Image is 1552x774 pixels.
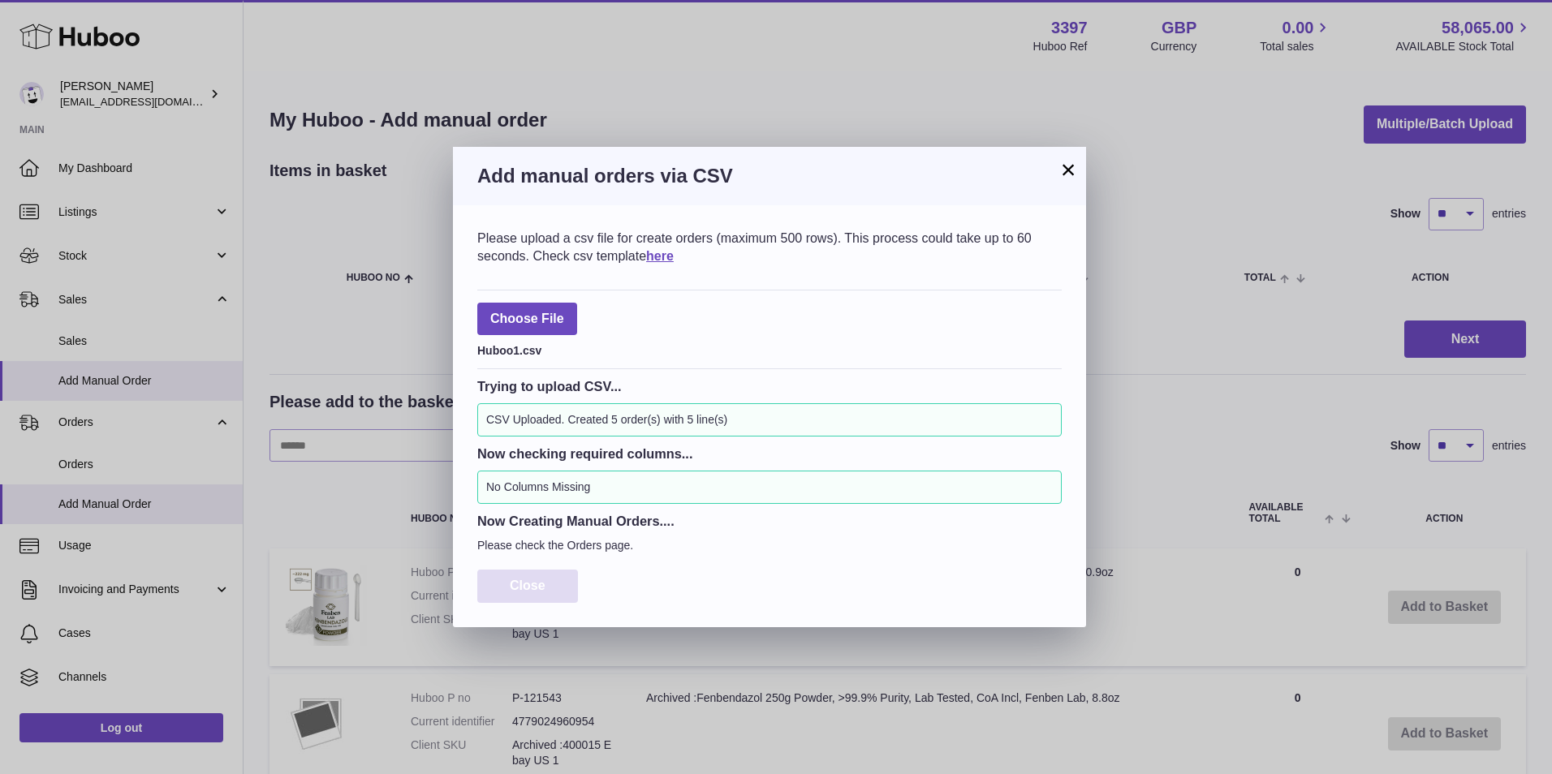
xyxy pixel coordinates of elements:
h3: Add manual orders via CSV [477,163,1062,189]
div: Huboo1.csv [477,339,1062,359]
span: Choose File [477,303,577,336]
div: No Columns Missing [477,471,1062,504]
button: × [1058,160,1078,179]
a: here [646,249,674,263]
button: Close [477,570,578,603]
div: CSV Uploaded. Created 5 order(s) with 5 line(s) [477,403,1062,436]
p: Please check the Orders page. [477,538,1062,553]
span: Close [510,578,545,592]
h3: Now Creating Manual Orders.... [477,512,1062,530]
div: Please upload a csv file for create orders (maximum 500 rows). This process could take up to 60 s... [477,230,1062,264]
h3: Trying to upload CSV... [477,377,1062,395]
h3: Now checking required columns... [477,445,1062,462]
